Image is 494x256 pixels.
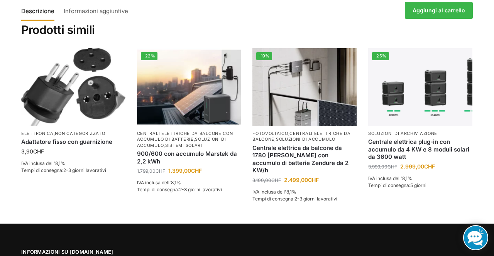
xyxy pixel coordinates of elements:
[294,196,337,202] font: 2-3 giorni lavorativi
[137,136,226,148] a: soluzioni di accumulo
[21,160,65,166] font: IVA inclusa dell'8,1%
[368,138,469,160] font: Centrale elettrica plug-in con accumulo da 4 KW e 8 moduli solari da 3600 watt
[288,131,290,136] font: ,
[179,187,222,192] font: 2-3 giorni lavorativi
[137,150,241,165] a: 900/600 con accumulo Marstek da 2,2 kWh
[271,177,281,183] font: CHF
[168,167,191,174] font: 1.399,00
[63,167,106,173] font: 2-3 giorni lavorativi
[191,167,202,174] font: CHF
[21,249,113,255] font: Informazioni su [DOMAIN_NAME]
[368,182,410,188] font: Tempi di consegna:
[21,167,63,173] font: Tempi di consegna:
[156,168,165,174] font: CHF
[387,164,397,170] font: CHF
[21,48,125,126] img: Adattatore fisso con guarnizione
[252,131,288,136] a: Fotovoltaico
[424,163,435,170] font: CHF
[21,148,33,155] font: 3,90
[194,136,195,142] font: ,
[274,136,276,142] font: ,
[137,168,156,174] font: 1.799,00
[368,48,472,126] img: Centrale elettrica plug-in con accumulo da 4 KW e 8 moduli solari da 3600 watt
[368,138,472,161] a: Centrale elettrica plug-in con accumulo da 4 KW e 8 moduli solari da 3600 watt
[252,189,296,195] font: IVA inclusa dell'8,1%
[252,131,351,142] a: centrali elettriche da balcone
[137,187,179,192] font: Tempi di consegna:
[368,48,472,126] a: -25%Centrale elettrica plug-in con accumulo da 4 KW e 8 moduli solari da 3600 watt
[252,144,349,174] font: Centrale elettrica da balcone da 1780 [PERSON_NAME] con accumulo di batterie Zendure da 2 KW/h
[21,131,54,136] a: Elettronica
[21,138,112,145] font: Adattatore fisso con guarnizione
[276,136,335,142] a: soluzioni di accumulo
[137,180,181,185] font: IVA inclusa dell'8,1%
[368,131,437,136] a: Soluzioni di archiviazione
[137,131,233,142] a: Centrali elettriche da balcone con accumulo di batterie
[137,150,237,165] font: 900/600 con accumulo Marstek da 2,2 kWh
[164,143,165,148] font: ,
[21,138,125,146] a: Adattatore fisso con guarnizione
[252,177,271,183] font: 3.100,00
[21,23,95,37] font: Prodotti simili
[284,177,308,183] font: 2.499,00
[54,131,55,136] font: ,
[252,48,357,126] img: Accumulo di energia solare Zendure per centrali elettriche da balcone
[368,164,387,170] font: 3.999,00
[165,143,202,148] a: sistemi solari
[252,196,294,202] font: Tempi di consegna:
[137,48,241,126] a: -22%Centrale elettrica da balcone con accumulo Marstek
[137,48,241,126] img: Centrale elettrica da balcone con accumulo Marstek
[410,182,426,188] font: 5 giorni
[33,148,44,155] font: CHF
[368,175,412,181] font: IVA inclusa dell'8,1%
[308,177,319,183] font: CHF
[400,163,424,170] font: 2.999,00
[252,48,357,126] a: -19%Accumulo di energia solare Zendure per centrali elettriche da balcone
[252,144,357,174] a: Centrale elettrica da balcone da 1780 Watt con accumulo di batterie Zendure da 2 KW/h
[55,131,105,136] a: Non categorizzato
